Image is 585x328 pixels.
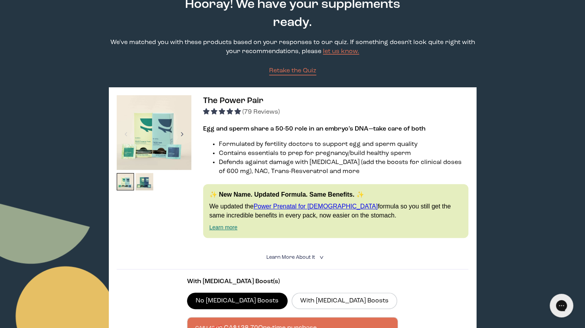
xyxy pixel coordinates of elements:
summary: Learn More About it < [266,254,319,261]
strong: Egg and sperm share a 50-50 role in an embryo’s DNA—take care of both [203,126,425,132]
span: Retake the Quiz [269,68,316,74]
span: (79 Reviews) [242,109,280,115]
label: With [MEDICAL_DATA] Boosts [292,293,398,309]
a: let us know. [323,48,359,55]
li: Formulated by fertility doctors to support egg and sperm quality [219,140,469,149]
a: Power Prenatal for [DEMOGRAPHIC_DATA] [253,203,378,210]
span: Learn More About it [266,255,315,260]
i: < [317,255,325,260]
li: Defends against damage with [MEDICAL_DATA] (add the boosts for clinical doses of 600 mg), NAC, Tr... [219,158,469,176]
a: Learn more [209,224,238,230]
span: 4.92 stars [203,109,242,115]
p: We've matched you with these products based on your responses to our quiz. If something doesn't l... [109,38,477,56]
label: No [MEDICAL_DATA] Boosts [187,293,288,309]
img: thumbnail image [117,95,191,170]
p: With [MEDICAL_DATA] Boost(s) [187,277,398,286]
img: thumbnail image [117,173,134,191]
p: We updated the formula so you still get the same incredible benefits in every pack, now easier on... [209,202,462,220]
img: thumbnail image [136,173,153,191]
iframe: Gorgias live chat messenger [546,291,577,320]
li: Contains essentials to prep for pregnancy/build healthy sperm [219,149,469,158]
span: The Power Pair [203,97,263,105]
a: Retake the Quiz [269,66,316,76]
strong: ✨ New Name. Updated Formula. Same Benefits. ✨ [209,191,364,198]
